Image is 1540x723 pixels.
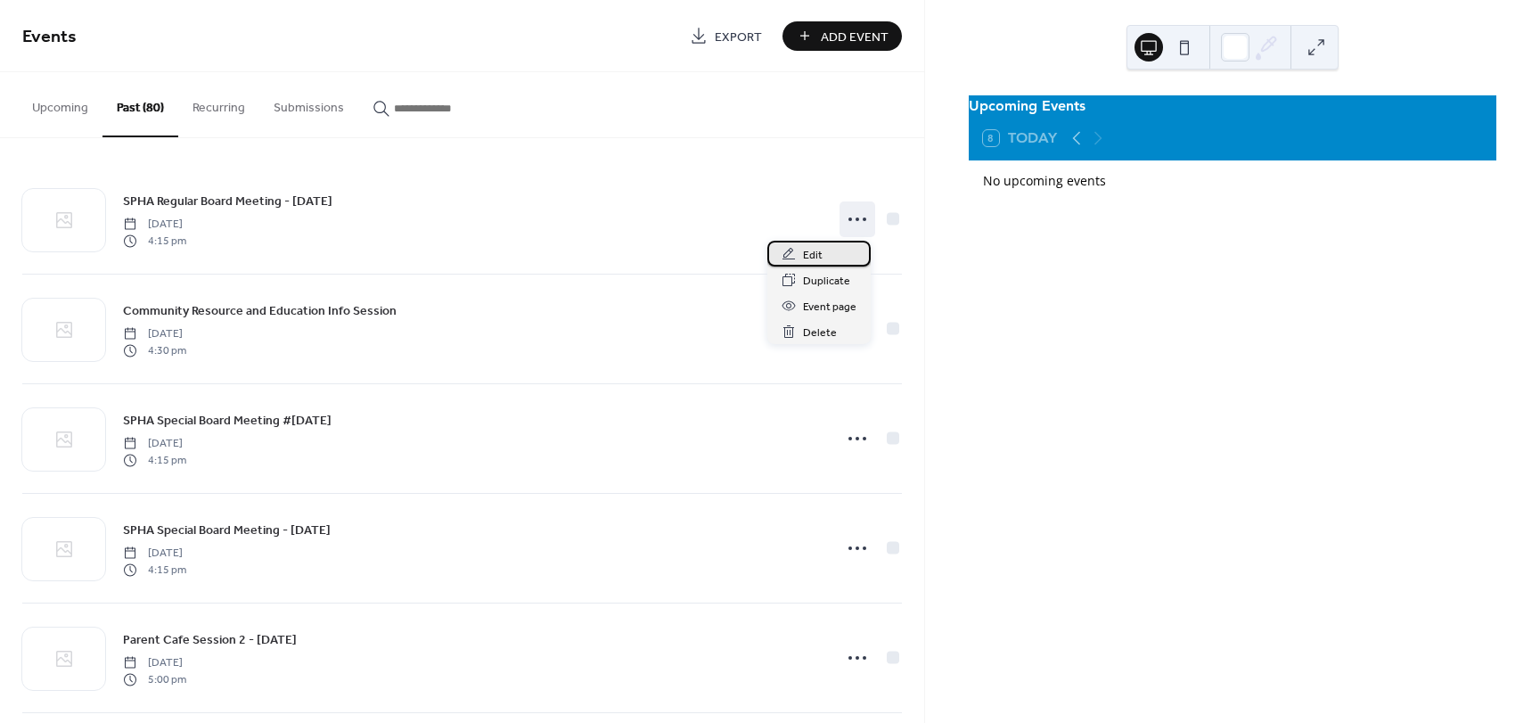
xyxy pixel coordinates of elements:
[178,72,259,136] button: Recurring
[22,20,77,54] span: Events
[259,72,358,136] button: Submissions
[123,436,186,452] span: [DATE]
[123,233,186,249] span: 4:15 pm
[123,655,186,671] span: [DATE]
[803,272,850,291] span: Duplicate
[782,21,902,51] button: Add Event
[123,671,186,687] span: 5:00 pm
[123,191,332,211] a: SPHA Regular Board Meeting - [DATE]
[803,246,823,265] span: Edit
[123,629,297,650] a: Parent Cafe Session 2 - [DATE]
[676,21,775,51] a: Export
[123,522,331,540] span: SPHA Special Board Meeting - [DATE]
[803,298,856,316] span: Event page
[123,217,186,233] span: [DATE]
[821,28,889,46] span: Add Event
[123,410,332,431] a: SPHA Special Board Meeting #[DATE]
[123,631,297,650] span: Parent Cafe Session 2 - [DATE]
[123,520,331,540] a: SPHA Special Board Meeting - [DATE]
[983,171,1482,190] div: No upcoming events
[803,324,837,342] span: Delete
[123,412,332,431] span: SPHA Special Board Meeting #[DATE]
[123,452,186,468] span: 4:15 pm
[123,302,397,321] span: Community Resource and Education Info Session
[102,72,178,137] button: Past (80)
[969,95,1496,117] div: Upcoming Events
[123,300,397,321] a: Community Resource and Education Info Session
[123,546,186,562] span: [DATE]
[123,193,332,211] span: SPHA Regular Board Meeting - [DATE]
[715,28,762,46] span: Export
[18,72,102,136] button: Upcoming
[123,342,186,358] span: 4:30 pm
[123,326,186,342] span: [DATE]
[123,562,186,578] span: 4:15 pm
